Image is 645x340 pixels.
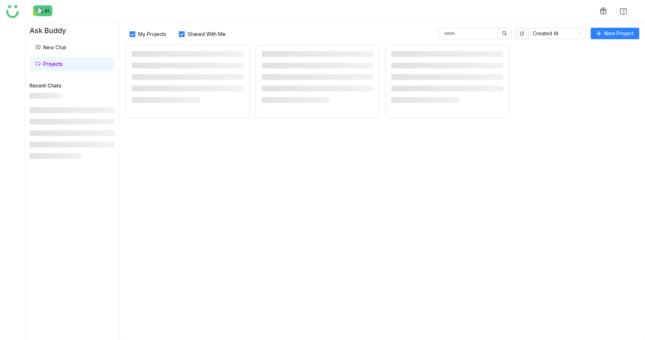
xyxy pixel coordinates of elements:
span: New Project [604,30,633,37]
a: Projects [35,61,63,67]
div: Ask Buddy [25,22,119,39]
img: logo [6,5,19,18]
span: My Projects [135,31,169,37]
span: Shared With Me [185,31,229,37]
nz-select-item: Created At [533,28,582,39]
img: help.svg [620,8,627,15]
a: New Chat [35,44,66,50]
div: Recent Chats [30,82,115,89]
img: ask-buddy-normal.svg [33,5,53,16]
button: New Project [591,28,639,39]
